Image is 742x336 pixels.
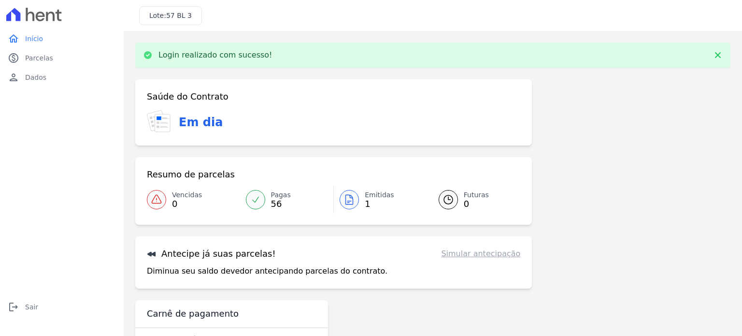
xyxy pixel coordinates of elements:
span: 0 [172,200,202,208]
a: homeInício [4,29,120,48]
p: Login realizado com sucesso! [158,50,272,60]
p: Diminua seu saldo devedor antecipando parcelas do contrato. [147,265,387,277]
a: Futuras 0 [427,186,521,213]
span: Parcelas [25,53,53,63]
a: Simular antecipação [441,248,520,260]
span: Emitidas [365,190,394,200]
span: 1 [365,200,394,208]
a: personDados [4,68,120,87]
a: Vencidas 0 [147,186,240,213]
h3: Antecipe já suas parcelas! [147,248,276,260]
span: Início [25,34,43,44]
a: logoutSair [4,297,120,317]
span: Dados [25,73,46,82]
span: Futuras [464,190,489,200]
h3: Lote: [149,11,192,21]
a: Pagas 56 [240,186,334,213]
i: home [8,33,19,44]
span: Sair [25,302,38,312]
h3: Saúde do Contrato [147,91,228,102]
span: 56 [271,200,291,208]
span: 0 [464,200,489,208]
a: paidParcelas [4,48,120,68]
i: paid [8,52,19,64]
h3: Resumo de parcelas [147,169,235,180]
i: logout [8,301,19,313]
h3: Carnê de pagamento [147,308,239,320]
span: Vencidas [172,190,202,200]
i: person [8,72,19,83]
h3: Em dia [179,114,223,131]
span: Pagas [271,190,291,200]
span: 57 BL 3 [166,12,192,19]
a: Emitidas 1 [334,186,427,213]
